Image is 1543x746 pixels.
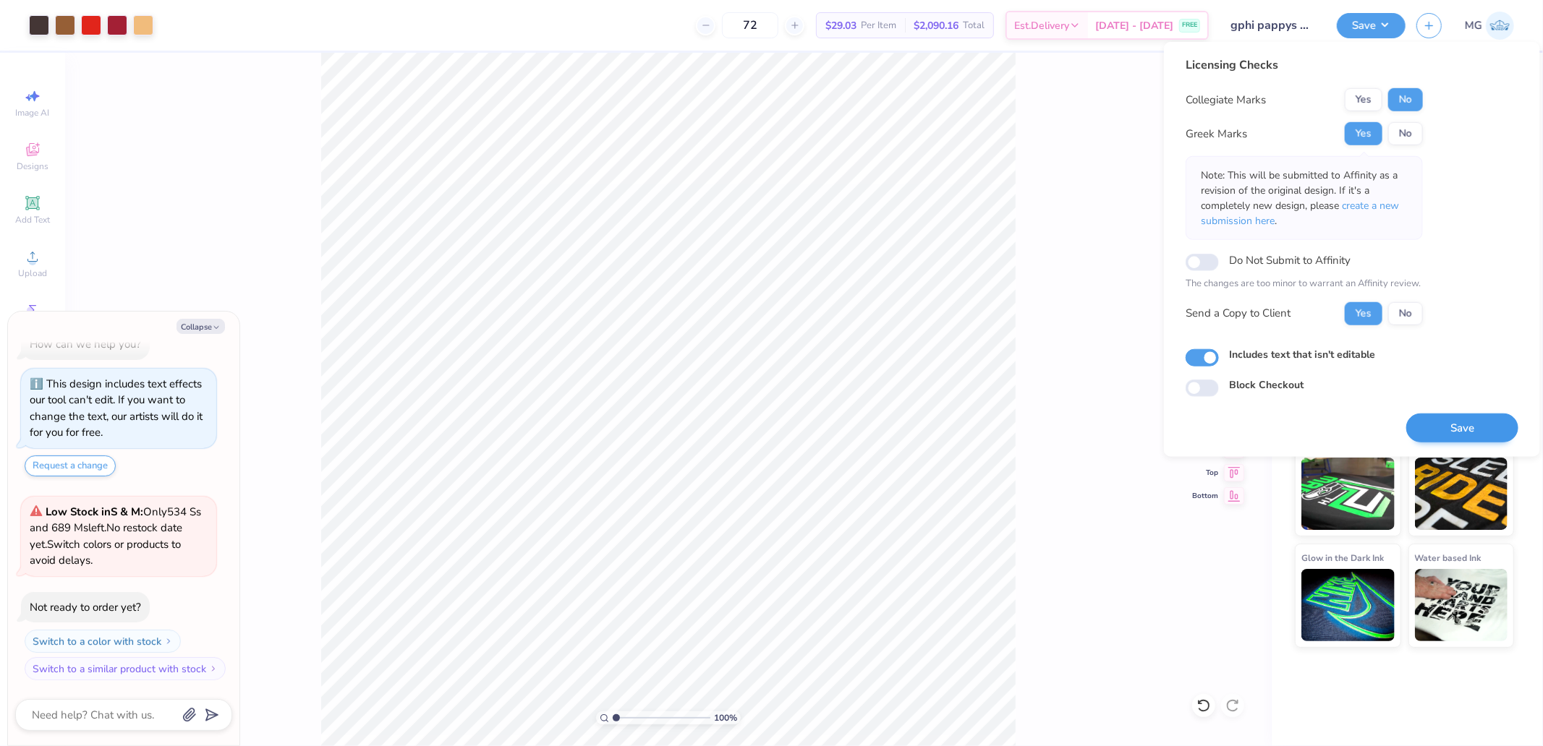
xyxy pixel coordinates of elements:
[963,18,985,33] span: Total
[164,637,173,646] img: Switch to a color with stock
[30,337,141,351] div: How can we help you?
[1415,458,1508,530] img: Metallic & Glitter Ink
[1186,92,1266,108] div: Collegiate Marks
[1186,56,1423,74] div: Licensing Checks
[1415,569,1508,641] img: Water based Ink
[1345,122,1382,145] button: Yes
[1229,377,1304,393] label: Block Checkout
[825,18,856,33] span: $29.03
[914,18,958,33] span: $2,090.16
[861,18,896,33] span: Per Item
[30,600,141,614] div: Not ready to order yet?
[15,214,50,226] span: Add Text
[1220,11,1326,40] input: Untitled Design
[1301,550,1384,565] span: Glow in the Dark Ink
[1388,301,1423,325] button: No
[1406,413,1518,442] button: Save
[16,107,50,119] span: Image AI
[714,711,737,724] span: 100 %
[1388,88,1423,111] button: No
[1201,168,1408,228] p: Note: This will be submitted to Affinity as a revision of the original design. If it's a complete...
[46,505,143,519] strong: Low Stock in S & M :
[722,12,778,38] input: – –
[1486,12,1514,40] img: Michael Galon
[30,520,182,552] span: No restock date yet.
[1192,491,1218,501] span: Bottom
[25,455,116,476] button: Request a change
[1345,88,1382,111] button: Yes
[177,319,225,334] button: Collapse
[18,267,47,279] span: Upload
[209,664,218,673] img: Switch to a similar product with stock
[1186,126,1247,142] div: Greek Marks
[25,630,181,653] button: Switch to a color with stock
[1014,18,1069,33] span: Est. Delivery
[1301,569,1395,641] img: Glow in the Dark Ink
[1186,277,1423,291] p: The changes are too minor to warrant an Affinity review.
[1465,17,1482,34] span: MG
[1301,458,1395,530] img: Neon Ink
[1201,199,1399,228] span: create a new submission here
[1182,20,1197,30] span: FREE
[30,505,201,568] span: Only 534 Ss and 689 Ms left. Switch colors or products to avoid delays.
[1095,18,1173,33] span: [DATE] - [DATE]
[25,657,226,680] button: Switch to a similar product with stock
[1388,122,1423,145] button: No
[1186,305,1291,322] div: Send a Copy to Client
[17,160,48,172] span: Designs
[30,377,203,440] div: This design includes text effects our tool can't edit. If you want to change the text, our artist...
[1229,346,1375,361] label: Includes text that isn't editable
[1229,251,1351,270] label: Do Not Submit to Affinity
[1465,12,1514,40] a: MG
[1345,301,1382,325] button: Yes
[1415,550,1482,565] span: Water based Ink
[1192,468,1218,478] span: Top
[1337,13,1406,38] button: Save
